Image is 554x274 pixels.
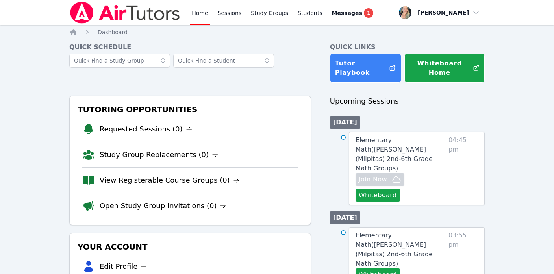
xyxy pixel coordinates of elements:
[332,9,362,17] span: Messages
[100,200,226,211] a: Open Study Group Invitations (0)
[356,135,445,173] a: Elementary Math([PERSON_NAME] (Milpitas) 2nd-6th Grade Math Groups)
[100,261,147,272] a: Edit Profile
[76,102,304,117] h3: Tutoring Opportunities
[330,211,360,224] li: [DATE]
[69,2,181,24] img: Air Tutors
[364,8,373,18] span: 1
[69,43,311,52] h4: Quick Schedule
[356,231,433,267] span: Elementary Math ( [PERSON_NAME] (Milpitas) 2nd-6th Grade Math Groups )
[69,54,170,68] input: Quick Find a Study Group
[76,240,304,254] h3: Your Account
[330,96,485,107] h3: Upcoming Sessions
[356,136,433,172] span: Elementary Math ( [PERSON_NAME] (Milpitas) 2nd-6th Grade Math Groups )
[330,43,485,52] h4: Quick Links
[98,29,128,35] span: Dashboard
[356,189,400,202] button: Whiteboard
[356,231,445,268] a: Elementary Math([PERSON_NAME] (Milpitas) 2nd-6th Grade Math Groups)
[69,28,485,36] nav: Breadcrumb
[98,28,128,36] a: Dashboard
[100,149,218,160] a: Study Group Replacements (0)
[330,54,401,83] a: Tutor Playbook
[173,54,274,68] input: Quick Find a Student
[404,54,485,83] button: Whiteboard Home
[356,173,404,186] button: Join Now
[448,135,478,202] span: 04:45 pm
[359,175,387,184] span: Join Now
[100,175,239,186] a: View Registerable Course Groups (0)
[330,116,360,129] li: [DATE]
[100,124,192,135] a: Requested Sessions (0)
